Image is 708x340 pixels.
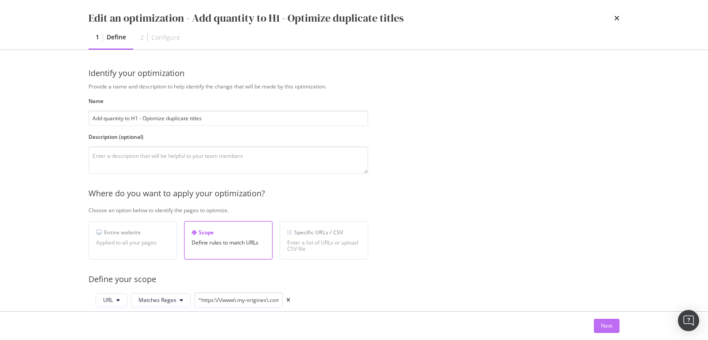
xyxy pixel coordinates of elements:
div: Provide a name and description to help identify the change that will be made by this optimization. [88,83,663,90]
span: Matches Regex [139,296,176,304]
div: Define [107,33,126,42]
div: Applied to all your pages [96,240,169,246]
div: Open Intercom Messenger [678,310,699,331]
label: Description (optional) [88,133,368,141]
div: Edit an optimization - Add quantity to H1 - Optimize duplicate titles [88,11,404,26]
div: Choose an option below to identify the pages to optimize. [88,206,663,214]
button: Next [594,319,619,333]
div: Define your scope [88,274,663,285]
div: Where do you want to apply your optimization? [88,188,663,199]
input: Enter an optimization name to easily find it back [88,111,368,126]
label: Name [88,97,368,105]
span: URL [103,296,113,304]
div: 1 [96,33,99,42]
div: Specific URLs / CSV [287,229,361,236]
div: Scope [192,229,265,236]
button: URL [96,293,127,307]
button: Matches Regex [131,293,191,307]
div: times [286,298,290,303]
div: Next [601,322,612,329]
div: Define rules to match URLs [192,240,265,246]
div: times [614,11,619,26]
div: Configure [151,33,180,42]
div: Entire website [96,229,169,236]
div: 2 [140,33,144,42]
div: Identify your optimization [88,68,619,79]
div: Enter a list of URLs or upload CSV file [287,240,361,252]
